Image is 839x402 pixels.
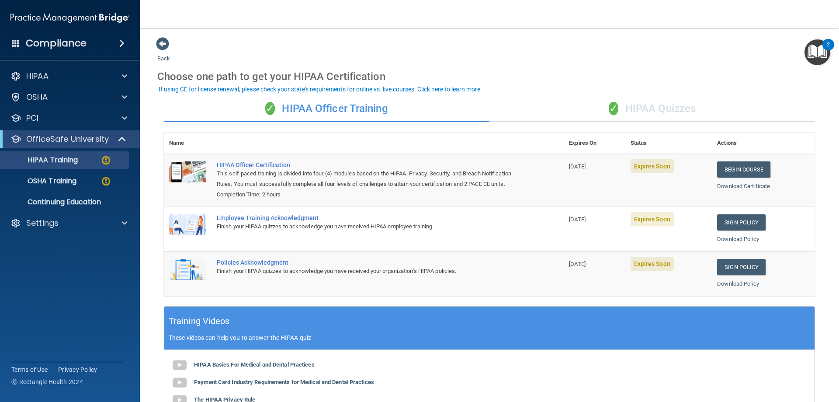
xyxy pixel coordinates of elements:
[194,361,315,368] b: HIPAA Basics For Medical and Dental Practices
[10,9,129,27] img: PMB logo
[26,71,49,81] p: HIPAA
[717,280,759,287] a: Download Policy
[169,334,810,341] p: These videos can help you to answer the HIPAA quiz
[157,85,483,94] button: If using CE for license renewal, please check your state's requirements for online vs. live cours...
[217,221,520,232] div: Finish your HIPAA quizzes to acknowledge you have received HIPAA employee training.
[717,214,766,231] a: Sign Policy
[157,64,822,89] div: Choose one path to get your HIPAA Certification
[827,45,830,56] div: 2
[609,102,618,115] span: ✓
[564,133,625,154] th: Expires On
[26,37,87,49] h4: Compliance
[26,92,48,102] p: OSHA
[717,259,766,275] a: Sign Policy
[217,266,520,276] div: Finish your HIPAA quizzes to acknowledge you have received your organization’s HIPAA policies.
[804,39,830,65] button: Open Resource Center, 2 new notifications
[194,379,374,385] b: Payment Card Industry Requirements for Medical and Dental Practices
[159,86,482,92] div: If using CE for license renewal, please check your state's requirements for online vs. live cours...
[171,374,188,392] img: gray_youtube_icon.38fcd6cc.png
[631,212,674,226] span: Expires Soon
[164,133,211,154] th: Name
[26,113,38,123] p: PCI
[489,96,815,122] div: HIPAA Quizzes
[169,314,230,329] h5: Training Videos
[101,155,111,166] img: warning-circle.0cc9ac19.png
[717,183,770,189] a: Download Certificate
[717,236,759,242] a: Download Policy
[217,259,520,266] div: Policies Acknowledgment
[11,378,83,386] span: Ⓒ Rectangle Health 2024
[10,218,127,228] a: Settings
[631,257,674,271] span: Expires Soon
[11,365,48,374] a: Terms of Use
[6,198,125,206] p: Continuing Education
[10,71,127,81] a: HIPAA
[58,365,97,374] a: Privacy Policy
[171,357,188,374] img: gray_youtube_icon.38fcd6cc.png
[631,159,674,173] span: Expires Soon
[569,163,586,170] span: [DATE]
[265,102,275,115] span: ✓
[26,134,109,144] p: OfficeSafe University
[217,161,520,168] a: HIPAA Officer Certification
[717,161,770,178] a: Begin Course
[712,133,815,154] th: Actions
[6,156,78,164] p: HIPAA Training
[217,189,520,200] div: Completion Time: 2 hours
[217,214,520,221] div: Employee Training Acknowledgment
[569,216,586,223] span: [DATE]
[625,133,712,154] th: Status
[217,168,520,189] div: This self-paced training is divided into four (4) modules based on the HIPAA, Privacy, Security, ...
[26,218,59,228] p: Settings
[10,134,127,144] a: OfficeSafe University
[157,45,170,62] a: Back
[569,261,586,267] span: [DATE]
[101,176,111,187] img: warning-circle.0cc9ac19.png
[10,113,127,123] a: PCI
[6,177,76,185] p: OSHA Training
[10,92,127,102] a: OSHA
[164,96,489,122] div: HIPAA Officer Training
[688,340,829,375] iframe: Drift Widget Chat Controller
